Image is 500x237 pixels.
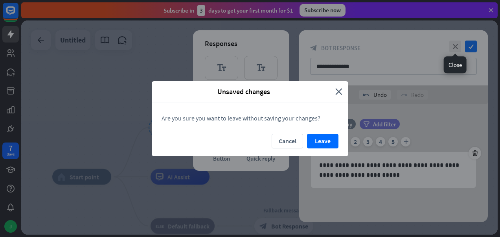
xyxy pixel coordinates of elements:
[162,114,320,122] span: Are you sure you want to leave without saving your changes?
[335,87,342,96] i: close
[272,134,303,148] button: Cancel
[158,87,329,96] span: Unsaved changes
[6,3,30,27] button: Open LiveChat chat widget
[307,134,338,148] button: Leave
